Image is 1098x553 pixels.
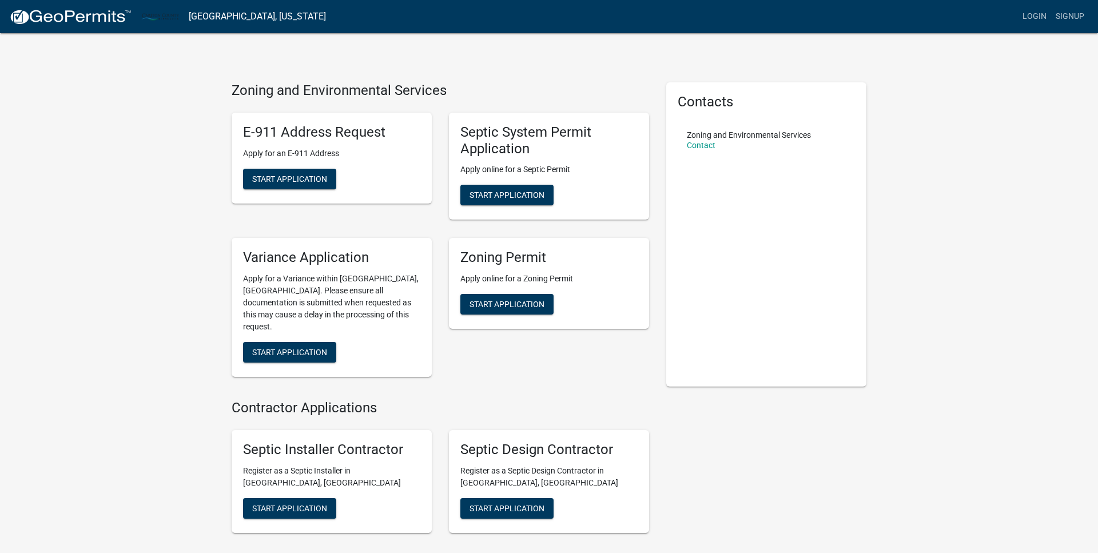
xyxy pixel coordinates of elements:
h5: Septic Design Contractor [460,441,638,458]
p: Zoning and Environmental Services [687,131,811,139]
span: Start Application [470,503,544,512]
span: Start Application [252,503,327,512]
a: Login [1018,6,1051,27]
h4: Contractor Applications [232,400,649,416]
a: Contact [687,141,715,150]
button: Start Application [243,169,336,189]
h5: Septic Installer Contractor [243,441,420,458]
span: Start Application [252,348,327,357]
span: Start Application [470,190,544,200]
p: Register as a Septic Installer in [GEOGRAPHIC_DATA], [GEOGRAPHIC_DATA] [243,465,420,489]
button: Start Application [460,498,554,519]
a: Signup [1051,6,1089,27]
h4: Zoning and Environmental Services [232,82,649,99]
h5: Contacts [678,94,855,110]
h5: E-911 Address Request [243,124,420,141]
p: Apply for a Variance within [GEOGRAPHIC_DATA], [GEOGRAPHIC_DATA]. Please ensure all documentation... [243,273,420,333]
button: Start Application [243,498,336,519]
p: Apply online for a Septic Permit [460,164,638,176]
p: Apply online for a Zoning Permit [460,273,638,285]
wm-workflow-list-section: Contractor Applications [232,400,649,542]
img: Carlton County, Minnesota [141,9,180,24]
a: [GEOGRAPHIC_DATA], [US_STATE] [189,7,326,26]
span: Start Application [470,300,544,309]
button: Start Application [243,342,336,363]
span: Start Application [252,174,327,183]
p: Apply for an E-911 Address [243,148,420,160]
h5: Septic System Permit Application [460,124,638,157]
button: Start Application [460,185,554,205]
h5: Variance Application [243,249,420,266]
h5: Zoning Permit [460,249,638,266]
button: Start Application [460,294,554,315]
p: Register as a Septic Design Contractor in [GEOGRAPHIC_DATA], [GEOGRAPHIC_DATA] [460,465,638,489]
